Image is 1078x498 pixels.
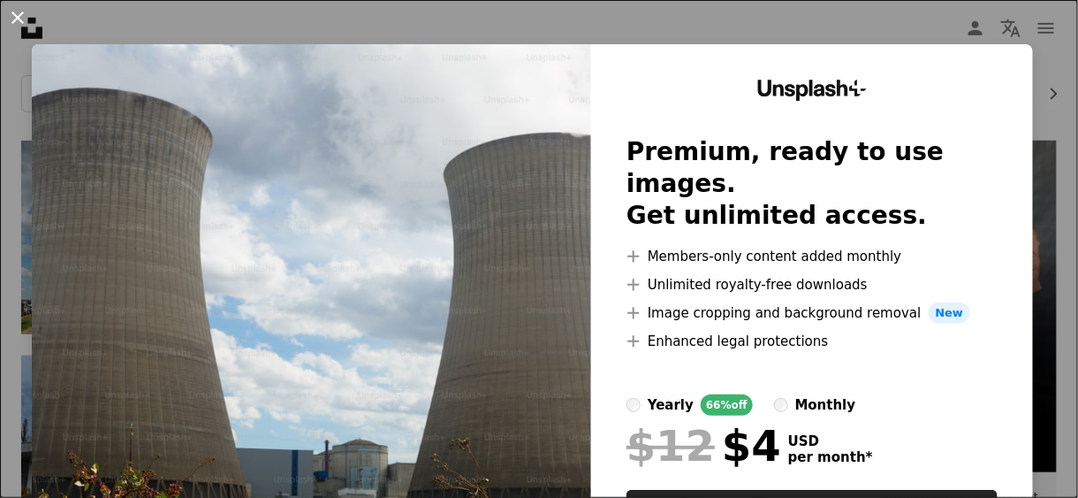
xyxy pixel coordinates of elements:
input: monthly [774,398,788,412]
li: Enhanced legal protections [626,331,998,352]
div: 66% off [701,395,753,416]
h2: Premium, ready to use images. Get unlimited access. [626,136,998,232]
input: yearly66%off [626,398,641,412]
li: Image cropping and background removal [626,303,998,324]
div: $4 [626,423,781,469]
li: Members-only content added monthly [626,246,998,267]
span: USD [788,433,873,449]
div: yearly [648,395,694,416]
div: monthly [795,395,856,416]
span: per month * [788,449,873,465]
span: New [929,303,971,324]
li: Unlimited royalty-free downloads [626,274,998,295]
span: $12 [626,423,715,469]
